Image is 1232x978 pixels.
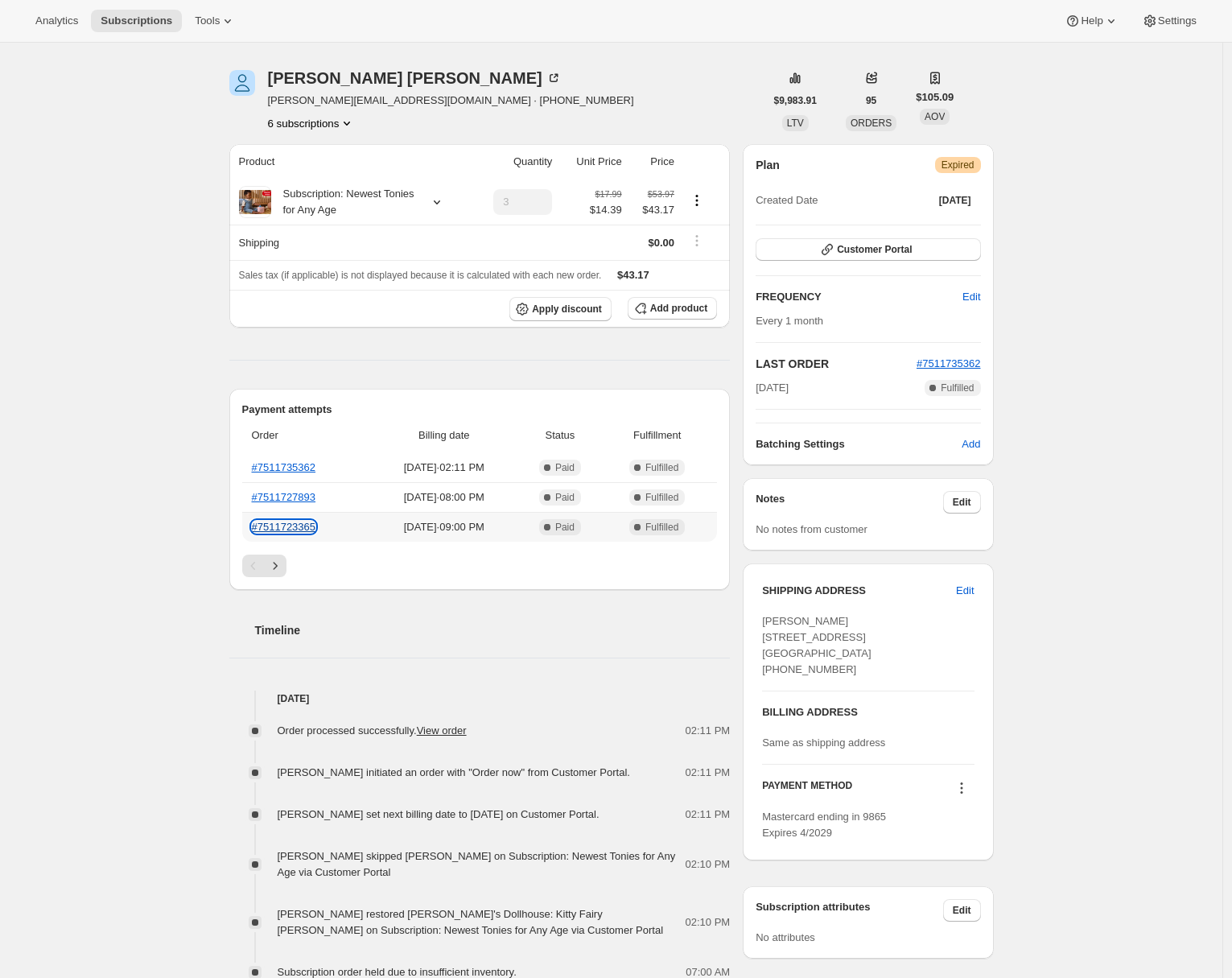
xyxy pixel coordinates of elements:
[787,118,804,129] span: LTV
[35,14,78,27] span: Analytics
[943,491,981,514] button: Edit
[278,724,467,737] span: Order processed successfully.
[756,192,818,208] span: Created Date
[417,724,467,737] a: View order
[686,723,731,739] span: 02:11 PM
[375,460,513,476] span: [DATE] · 02:11 PM
[925,111,945,122] span: AOV
[627,144,679,180] th: Price
[952,431,990,457] button: Add
[252,461,316,473] a: #7511735362
[239,270,602,281] span: Sales tax (if applicable) is not displayed because it is calculated with each new order.
[278,850,676,878] span: [PERSON_NAME] skipped [PERSON_NAME] on Subscription: Newest Tonies for Any Age via Customer Portal
[686,856,731,873] span: 02:10 PM
[101,14,172,27] span: Subscriptions
[1055,10,1128,32] button: Help
[555,521,575,534] span: Paid
[917,356,981,372] button: #7511735362
[962,436,980,452] span: Add
[756,491,943,514] h3: Notes
[632,202,674,218] span: $43.17
[1158,14,1197,27] span: Settings
[278,766,630,778] span: [PERSON_NAME] initiated an order with "Order now" from Customer Portal.
[953,904,971,917] span: Edit
[837,243,912,256] span: Customer Portal
[252,521,316,533] a: #7511723365
[946,578,983,604] button: Edit
[917,357,981,369] a: #7511735362
[375,427,513,444] span: Billing date
[375,519,513,535] span: [DATE] · 09:00 PM
[756,380,789,396] span: [DATE]
[278,966,517,978] span: Subscription order held due to insufficient inventory.
[590,202,622,218] span: $14.39
[756,523,867,535] span: No notes from customer
[645,521,678,534] span: Fulfilled
[229,144,472,180] th: Product
[650,302,707,315] span: Add product
[645,461,678,474] span: Fulfilled
[628,297,717,320] button: Add product
[195,14,220,27] span: Tools
[686,914,731,931] span: 02:10 PM
[764,89,826,112] button: $9,983.91
[509,297,612,321] button: Apply discount
[532,303,602,316] span: Apply discount
[774,94,817,107] span: $9,983.91
[943,899,981,922] button: Edit
[242,402,718,418] h2: Payment attempts
[617,269,649,281] span: $43.17
[762,811,886,839] span: Mastercard ending in 9865 Expires 4/2029
[229,225,472,260] th: Shipping
[1081,14,1102,27] span: Help
[252,491,316,503] a: #7511727893
[91,10,182,32] button: Subscriptions
[229,70,255,96] span: Susan Terpstra
[557,144,626,180] th: Unit Price
[756,931,815,943] span: No attributes
[471,144,557,180] th: Quantity
[956,583,974,599] span: Edit
[762,583,956,599] h3: SHIPPING ADDRESS
[242,418,371,453] th: Order
[942,159,974,171] span: Expired
[375,489,513,506] span: [DATE] · 08:00 PM
[242,555,718,577] nav: Pagination
[555,461,575,474] span: Paid
[762,779,852,801] h3: PAYMENT METHOD
[762,737,885,749] span: Same as shipping address
[686,807,731,823] span: 02:11 PM
[645,491,678,504] span: Fulfilled
[756,899,943,922] h3: Subscription attributes
[684,192,710,209] button: Product actions
[648,189,674,199] small: $53.97
[278,908,664,936] span: [PERSON_NAME] restored [PERSON_NAME]'s Dollhouse: Kitty Fairy [PERSON_NAME] on Subscription: Newe...
[929,189,981,212] button: [DATE]
[851,118,892,129] span: ORDERS
[268,93,634,109] span: [PERSON_NAME][EMAIL_ADDRESS][DOMAIN_NAME] · [PHONE_NUMBER]
[953,496,971,509] span: Edit
[941,382,974,394] span: Fulfilled
[278,808,600,820] span: [PERSON_NAME] set next billing date to [DATE] on Customer Portal.
[953,284,990,310] button: Edit
[756,356,917,372] h2: LAST ORDER
[856,89,886,112] button: 95
[185,10,245,32] button: Tools
[756,157,780,173] h2: Plan
[271,186,416,218] div: Subscription: Newest Tonies for Any Age
[648,237,674,249] span: $0.00
[268,115,356,131] button: Product actions
[756,289,962,305] h2: FREQUENCY
[686,765,731,781] span: 02:11 PM
[762,704,974,720] h3: BILLING ADDRESS
[523,427,598,444] span: Status
[684,232,710,250] button: Shipping actions
[756,315,823,327] span: Every 1 month
[939,194,971,207] span: [DATE]
[229,691,731,707] h4: [DATE]
[762,615,871,675] span: [PERSON_NAME] [STREET_ADDRESS] [GEOGRAPHIC_DATA] [PHONE_NUMBER]
[607,427,707,444] span: Fulfillment
[916,89,954,105] span: $105.09
[866,94,876,107] span: 95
